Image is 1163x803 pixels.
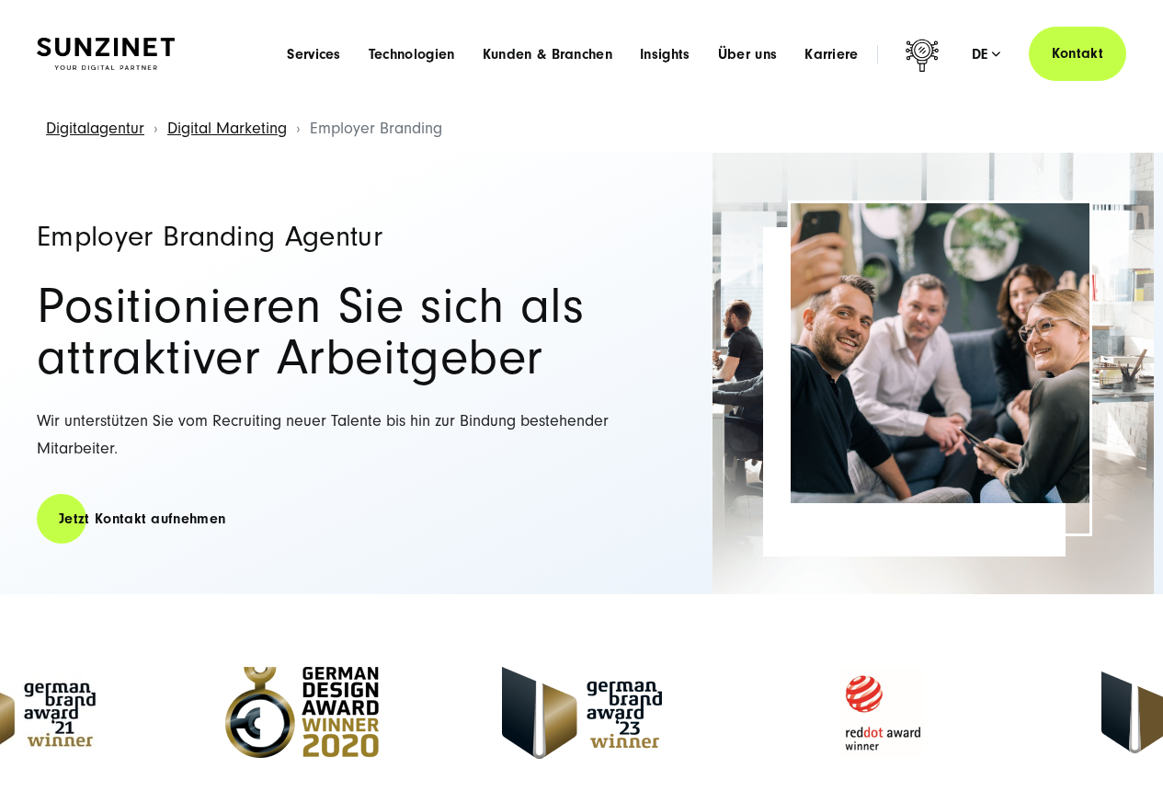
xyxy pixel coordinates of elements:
[804,45,859,63] a: Karriere
[713,153,1154,594] img: Employer Branding Agentur Bürosituation
[37,493,247,545] a: Jetzt Kontakt aufnehmen
[46,119,144,138] a: Digitalagentur
[167,119,287,138] a: Digital Marketing
[310,119,442,138] span: Employer Branding
[225,667,379,758] img: German Design Award Winner 2020 - employer branding agentur SUNZINET
[785,658,978,768] img: Reddot Award Winner - employer branding agentur SUNZINET
[287,45,341,63] a: Services
[37,281,665,384] h2: Positionieren Sie sich als attraktiver Arbeitgeber
[37,411,609,459] span: Wir unterstützen Sie vom Recruiting neuer Talente bis hin zur Bindung bestehender Mitarbeiter.
[483,45,612,63] a: Kunden & Branchen
[791,203,1089,502] img: Employer Branding Agentur - Mitarbeitersituation
[718,45,778,63] a: Über uns
[1029,27,1126,81] a: Kontakt
[37,38,175,70] img: SUNZINET Full Service Digital Agentur
[972,45,1001,63] div: de
[640,45,690,63] a: Insights
[369,45,455,63] a: Technologien
[502,667,662,759] img: German Brand Award 2023 Winner - employer branding agentur SUNZINET
[37,222,665,251] h1: Employer Branding Agentur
